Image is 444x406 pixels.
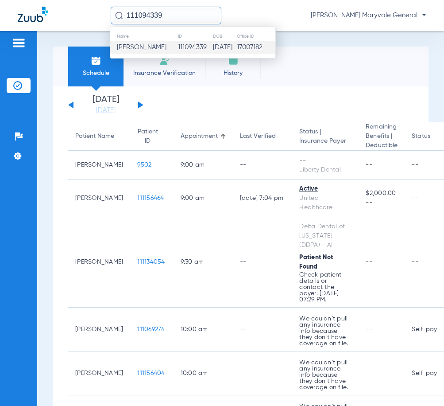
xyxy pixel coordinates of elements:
th: Status | [292,122,359,151]
td: -- [233,217,293,308]
span: Schedule [75,69,117,78]
span: -- [366,162,372,168]
td: [DATE] 7:04 PM [233,180,293,217]
div: Last Verified [240,132,286,141]
span: -- [366,326,372,332]
span: 111156404 [137,370,165,376]
div: Active [299,184,351,194]
span: [PERSON_NAME] Maryvale General [311,11,426,20]
span: 9502 [137,162,151,168]
div: -- [299,156,351,165]
span: History [212,69,254,78]
p: We couldn’t pull any insurance info because they don’t have coverage on file. [299,316,351,347]
td: 9:30 AM [174,217,233,308]
td: [PERSON_NAME] [68,308,130,351]
th: Office ID [236,31,275,41]
td: 10:00 AM [174,308,233,351]
td: [PERSON_NAME] [68,217,130,308]
td: [PERSON_NAME] [68,151,130,180]
p: Check patient details or contact the payer. [DATE] 07:29 PM. [299,272,351,303]
td: 9:00 AM [174,151,233,180]
div: Last Verified [240,132,276,141]
div: Patient Name [75,132,123,141]
span: Insurance Payer [299,137,351,146]
div: Patient Name [75,132,114,141]
td: 17007182 [236,41,275,54]
input: Search for patients [111,7,221,24]
iframe: Chat Widget [400,363,444,406]
th: Remaining Benefits | [359,122,405,151]
span: -- [366,198,398,207]
th: DOB [212,31,236,41]
td: -- [233,308,293,351]
td: [PERSON_NAME] [68,180,130,217]
th: Name [110,31,178,41]
div: Liberty Dental [299,165,351,175]
td: 10:00 AM [174,351,233,395]
p: We couldn’t pull any insurance info because they don’t have coverage on file. [299,359,351,390]
span: 111069274 [137,326,165,332]
a: [DATE] [79,106,132,115]
span: Deductible [366,141,398,150]
div: Appointment [181,132,218,141]
td: -- [233,151,293,180]
img: Schedule [91,55,101,66]
div: Appointment [181,132,226,141]
div: Delta Dental of [US_STATE] (DDPA) - AI [299,222,351,250]
td: -- [233,351,293,395]
span: [PERSON_NAME] [117,44,166,51]
span: 111134054 [137,259,165,265]
div: Patient ID [137,127,158,146]
td: 111094339 [178,41,212,54]
td: [DATE] [212,41,236,54]
div: United Healthcare [299,194,351,212]
img: Search Icon [115,12,123,20]
td: 9:00 AM [174,180,233,217]
span: $2,000.00 [366,189,398,198]
li: [DATE] [79,95,132,115]
th: ID [178,31,212,41]
span: -- [366,259,372,265]
span: -- [366,370,372,376]
img: Manual Insurance Verification [159,55,170,66]
span: Insurance Verification [130,69,199,78]
td: [PERSON_NAME] [68,351,130,395]
span: 111156464 [137,195,164,201]
span: Patient Not Found [299,254,333,270]
div: Patient ID [137,127,166,146]
img: History [228,55,239,66]
img: Zuub Logo [18,7,48,22]
img: hamburger-icon [12,38,26,48]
